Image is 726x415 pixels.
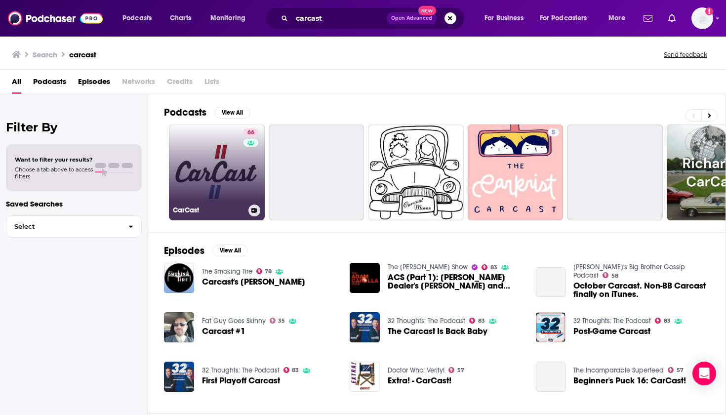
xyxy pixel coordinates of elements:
a: ACS (Part 1): Wheeler Dealer's Mike Brewer and CarCast’s Matt D'Andria [388,273,524,290]
button: open menu [602,10,638,26]
a: The Incomparable Superfeed [573,366,664,374]
span: Charts [170,11,191,25]
button: View All [214,107,250,119]
span: For Podcasters [540,11,587,25]
a: 83 [482,264,497,270]
span: Credits [167,74,193,94]
a: October Carcast. Non-BB Carcast finally on iTunes. [536,267,566,297]
a: October Carcast. Non-BB Carcast finally on iTunes. [573,282,710,298]
span: 83 [292,368,299,373]
a: Fat Guy Goes Skinny [202,317,266,325]
a: 83 [469,318,485,324]
a: The Smoking Tire [202,267,252,276]
a: Beginner's Puck 16: CarCast! [573,376,686,385]
h3: Search [33,50,57,59]
a: Show notifications dropdown [640,10,656,27]
img: Podchaser - Follow, Share and Rate Podcasts [8,9,103,28]
span: 57 [677,368,684,373]
a: 58 [603,272,618,278]
a: Mike's Big Brother Gossip Podcast [573,263,685,280]
a: Carcast's Matt D'Andria [164,263,194,293]
a: First Playoff Carcast [202,376,280,385]
button: Show profile menu [691,7,713,29]
a: 32 Thoughts: The Podcast [573,317,651,325]
h2: Podcasts [164,106,206,119]
a: Doctor Who: Verity! [388,366,444,374]
button: open menu [478,10,536,26]
span: Networks [122,74,155,94]
a: Extra! - CarCast! [388,376,451,385]
span: Logged in as chardin [691,7,713,29]
button: open menu [533,10,602,26]
span: Monitoring [210,11,245,25]
input: Search podcasts, credits, & more... [292,10,387,26]
button: open menu [203,10,258,26]
img: The Carcast Is Back Baby [350,312,380,342]
a: 57 [448,367,464,373]
img: User Profile [691,7,713,29]
span: 66 [247,128,254,138]
span: 35 [278,319,285,323]
a: All [12,74,21,94]
a: 83 [283,367,299,373]
h3: CarCast [173,206,244,214]
button: Open AdvancedNew [387,12,437,24]
a: Carcast's Matt D'Andria [202,278,305,286]
img: Post-Game Carcast [536,312,566,342]
a: EpisodesView All [164,245,248,257]
h2: Filter By [6,120,142,134]
span: 83 [664,319,671,323]
span: Open Advanced [391,16,432,21]
h2: Episodes [164,245,204,257]
a: The Adam Carolla Show [388,263,468,271]
a: The Carcast Is Back Baby [388,327,487,335]
span: For Business [484,11,524,25]
a: PodcastsView All [164,106,250,119]
a: Episodes [78,74,110,94]
button: Select [6,215,142,238]
div: Search podcasts, credits, & more... [274,7,474,30]
span: Lists [204,74,219,94]
img: Carcast #1 [164,312,194,342]
img: ACS (Part 1): Wheeler Dealer's Mike Brewer and CarCast’s Matt D'Andria [350,263,380,293]
a: 5 [468,124,564,220]
span: Select [6,223,121,230]
p: Saved Searches [6,199,142,208]
a: 66 [243,128,258,136]
a: Post-Game Carcast [573,327,650,335]
span: 5 [552,128,555,138]
img: Extra! - CarCast! [350,362,380,392]
a: 32 Thoughts: The Podcast [388,317,465,325]
span: 57 [457,368,464,373]
h3: carcast [69,50,96,59]
a: 5 [548,128,559,136]
button: View All [212,245,248,256]
span: 83 [490,265,497,270]
span: Want to filter your results? [15,156,93,163]
img: First Playoff Carcast [164,362,194,392]
svg: Add a profile image [705,7,713,15]
span: Choose a tab above to access filters. [15,166,93,180]
a: 32 Thoughts: The Podcast [202,366,280,374]
a: Carcast #1 [202,327,245,335]
a: Podcasts [33,74,66,94]
button: Send feedback [661,50,710,59]
a: 57 [668,367,684,373]
a: 78 [256,268,272,274]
